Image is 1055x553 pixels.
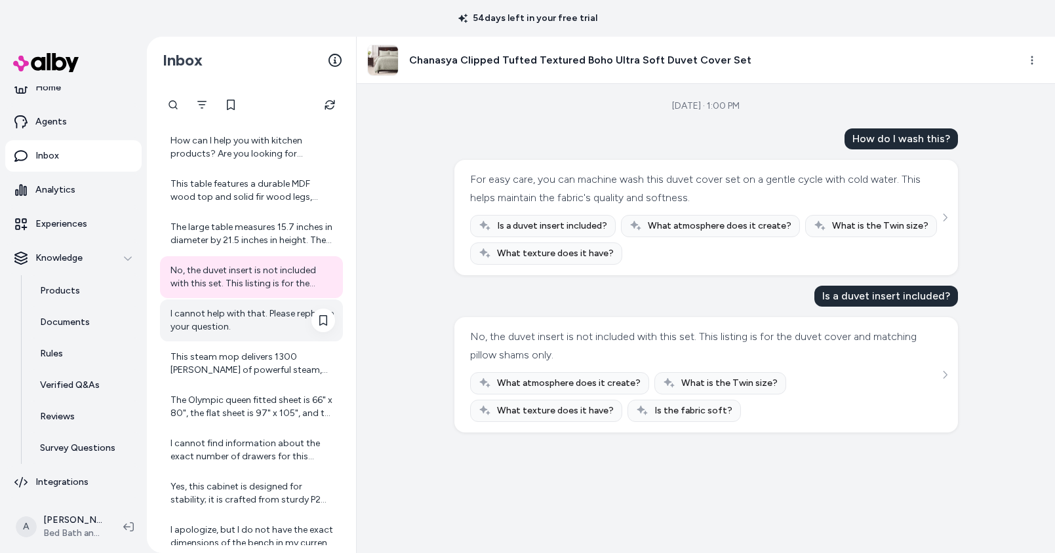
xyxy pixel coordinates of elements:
span: What texture does it have? [497,404,614,417]
button: A[PERSON_NAME]Bed Bath and Beyond [8,506,113,548]
p: Documents [40,316,90,329]
p: Agents [35,115,67,128]
button: Knowledge [5,242,142,274]
a: Experiences [5,208,142,240]
a: Verified Q&As [27,370,142,401]
span: What atmosphere does it create? [648,219,791,233]
span: A [16,516,37,537]
p: Verified Q&As [40,379,100,392]
div: The large table measures 15.7 inches in diameter by 21.5 inches in height. The small table is 13.... [170,221,335,247]
a: Survey Questions [27,432,142,464]
span: Is a duvet insert included? [497,219,607,233]
a: I cannot help with that. Please rephrase your question. [160,299,343,341]
div: No, the duvet insert is not included with this set. This listing is for the duvet cover and match... [170,264,335,290]
p: Integrations [35,476,89,489]
div: How do I wash this? [845,128,958,149]
a: The Olympic queen fitted sheet is 66" x 80", the flat sheet is 97" x 105", and the pillowcase is ... [160,386,343,428]
a: The large table measures 15.7 inches in diameter by 21.5 inches in height. The small table is 13.... [160,213,343,255]
div: I cannot help with that. Please rephrase your question. [170,307,335,334]
div: This table features a durable MDF wood top and solid fir wood legs, ensuring a sturdy and long-la... [170,178,335,204]
p: Rules [40,347,63,360]
p: [PERSON_NAME] [43,514,102,527]
p: Analytics [35,183,75,197]
div: This steam mop delivers 1300 [PERSON_NAME] of powerful steam, ensuring a robust and efficient cle... [170,351,335,377]
span: What is the Twin size? [832,219,928,233]
p: Products [40,284,80,297]
a: I cannot find information about the exact number of drawers for this product. [160,429,343,471]
button: Filter [189,92,215,118]
button: Refresh [317,92,343,118]
a: Documents [27,307,142,338]
span: What texture does it have? [497,247,614,260]
div: The Olympic queen fitted sheet is 66" x 80", the flat sheet is 97" x 105", and the pillowcase is ... [170,394,335,420]
span: Is the fabric soft? [654,404,732,417]
a: Reviews [27,401,142,432]
a: How can I help you with kitchen products? Are you looking for something specific, like appliances... [160,126,343,168]
div: [DATE] · 1:00 PM [672,100,740,113]
button: See more [937,210,953,225]
div: I cannot find information about the exact number of drawers for this product. [170,437,335,463]
div: I apologize, but I do not have the exact dimensions of the bench in my current information. Is th... [170,524,335,550]
div: How can I help you with kitchen products? Are you looking for something specific, like appliances... [170,134,335,161]
img: alby Logo [13,53,79,72]
a: Rules [27,338,142,370]
p: 54 days left in your free trial [450,12,605,25]
a: This table features a durable MDF wood top and solid fir wood legs, ensuring a sturdy and long-la... [160,170,343,212]
h3: Chanasya Clipped Tufted Textured Boho Ultra Soft Duvet Cover Set [409,52,751,68]
p: Knowledge [35,252,83,265]
a: No, the duvet insert is not included with this set. This listing is for the duvet cover and match... [160,256,343,298]
span: Bed Bath and Beyond [43,527,102,540]
span: What atmosphere does it create? [497,377,641,390]
div: Is a duvet insert included? [814,286,958,307]
a: This steam mop delivers 1300 [PERSON_NAME] of powerful steam, ensuring a robust and efficient cle... [160,343,343,385]
a: Integrations [5,467,142,498]
p: Experiences [35,218,87,231]
p: Survey Questions [40,442,115,455]
h2: Inbox [163,50,203,70]
p: Inbox [35,149,59,162]
div: For easy care, you can machine wash this duvet cover set on a gentle cycle with cold water. This ... [470,170,939,207]
div: Yes, this cabinet is designed for stability; it is crafted from sturdy P2 MDF and includes an ant... [170,480,335,506]
a: Inbox [5,140,142,172]
button: See more [937,367,953,383]
a: Agents [5,106,142,138]
a: Home [5,72,142,104]
a: Products [27,275,142,307]
a: Yes, this cabinet is designed for stability; it is crafted from sturdy P2 MDF and includes an ant... [160,472,343,514]
p: Home [35,81,61,94]
a: Analytics [5,174,142,206]
div: No, the duvet insert is not included with this set. This listing is for the duvet cover and match... [470,328,939,364]
p: Reviews [40,410,75,423]
img: Chanasya-Clipped-Tufted-Textured-Boho-Ultra-Soft-Duvet-Cover-Set.jpg [368,45,398,75]
span: What is the Twin size? [681,377,778,390]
